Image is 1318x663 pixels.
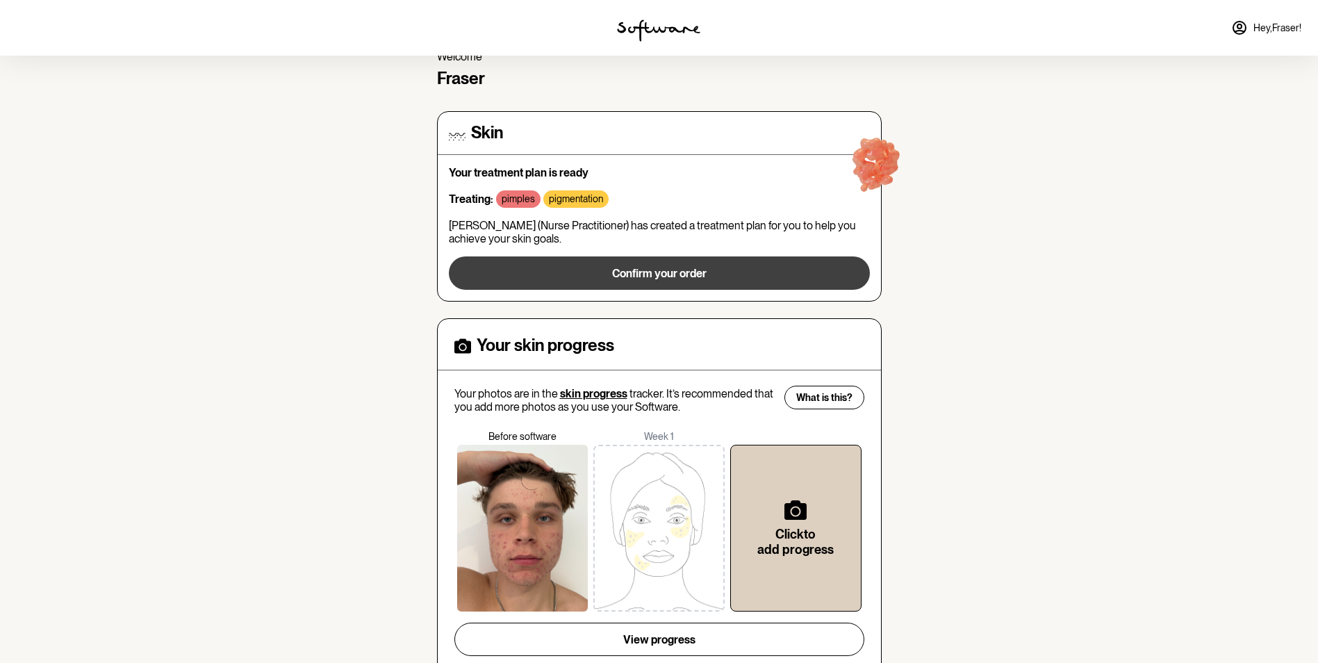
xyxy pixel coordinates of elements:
[784,386,864,409] button: What is this?
[796,392,852,404] span: What is this?
[502,193,535,205] p: pimples
[623,633,695,646] span: View progress
[549,193,603,205] p: pigmentation
[593,445,725,612] img: 9sTVZcrP3IAAAAAASUVORK5CYII=
[591,431,727,443] p: Week 1
[617,19,700,42] img: software logo
[449,193,493,206] strong: Treating:
[832,122,921,211] img: red-blob.ee797e6f29be6228169e.gif
[437,69,882,89] h4: Fraser
[449,219,870,245] p: [PERSON_NAME] (Nurse Practitioner) has created a treatment plan for you to help you achieve your ...
[471,123,503,143] h4: Skin
[560,387,627,400] span: skin progress
[449,166,870,179] p: Your treatment plan is ready
[454,623,864,656] button: View progress
[454,431,591,443] p: Before software
[753,527,839,557] h6: Click to add progress
[1223,11,1310,44] a: Hey,Fraser!
[449,256,870,290] button: Confirm your order
[454,387,775,414] p: Your photos are in the tracker. It’s recommended that you add more photos as you use your Software.
[437,50,882,63] p: Welcome
[1253,22,1301,34] span: Hey, Fraser !
[477,336,614,356] h4: Your skin progress
[612,267,707,280] span: Confirm your order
